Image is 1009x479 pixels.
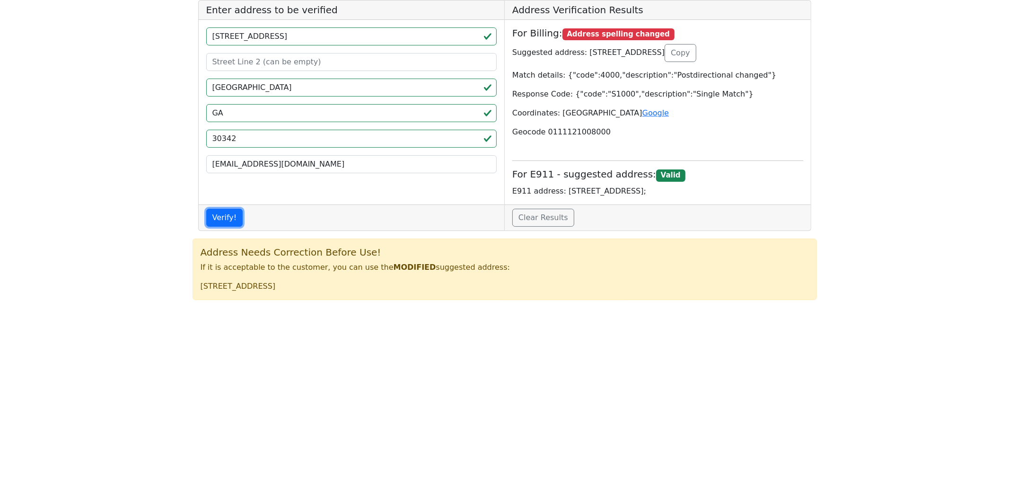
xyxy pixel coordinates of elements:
[206,209,243,227] button: Verify!
[201,247,809,258] h5: Address Needs Correction Before Use!
[206,53,497,71] input: Street Line 2 (can be empty)
[512,169,803,181] h5: For E911 - suggested address:
[199,0,505,20] h5: Enter address to be verified
[201,281,809,292] p: [STREET_ADDRESS]
[656,169,685,182] span: Valid
[206,130,497,148] input: ZIP code 5 or 5+4
[512,126,803,138] p: Geocode 0111121008000
[642,108,669,117] a: Google
[562,28,675,41] span: Address spelling changed
[201,262,809,273] p: If it is acceptable to the customer, you can use the suggested address:
[512,70,803,81] p: Match details: {"code":4000,"description":"Postdirectional changed"}
[206,104,497,122] input: 2-Letter State
[512,186,803,197] p: E911 address: [STREET_ADDRESS];
[512,44,803,62] p: Suggested address: [STREET_ADDRESS]
[665,44,696,62] button: Copy
[206,155,497,173] input: Your Email
[206,79,497,97] input: City
[512,27,803,40] h5: For Billing:
[206,27,497,45] input: Street Line 1
[512,209,574,227] a: Clear Results
[512,89,803,100] p: Response Code: {"code":"S1000","description":"Single Match"}
[394,263,436,272] b: MODIFIED
[505,0,811,20] h5: Address Verification Results
[512,107,803,119] p: Coordinates: [GEOGRAPHIC_DATA]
